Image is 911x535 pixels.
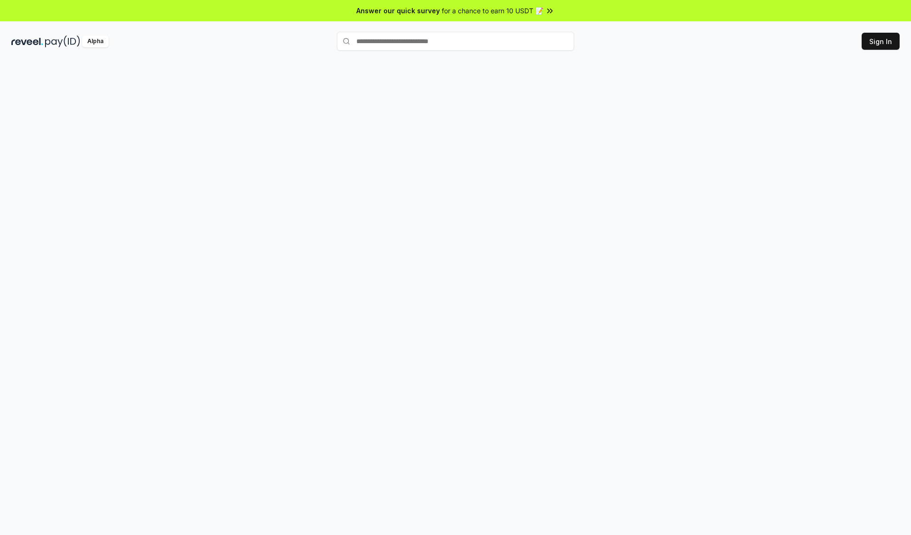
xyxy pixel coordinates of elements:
img: reveel_dark [11,36,43,47]
div: Alpha [82,36,109,47]
button: Sign In [862,33,900,50]
img: pay_id [45,36,80,47]
span: for a chance to earn 10 USDT 📝 [442,6,543,16]
span: Answer our quick survey [356,6,440,16]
